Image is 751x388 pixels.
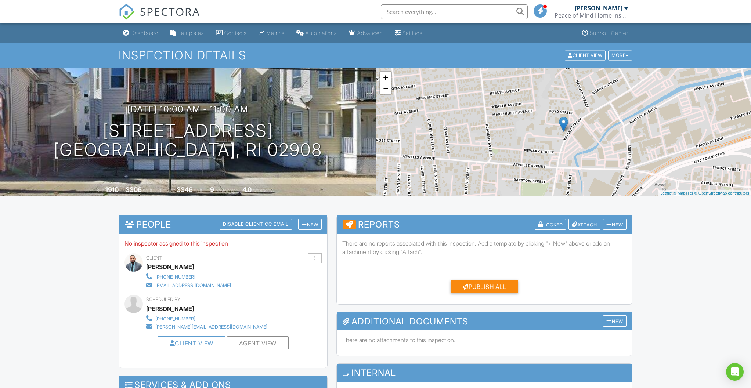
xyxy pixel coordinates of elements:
div: Client View [565,50,606,60]
div: Contacts [224,30,247,36]
span: sq.ft. [194,188,203,193]
div: Metrics [266,30,285,36]
div: Publish All [451,280,518,293]
a: Automations (Basic) [293,26,340,40]
a: Settings [392,26,426,40]
a: Leaflet [660,191,672,195]
div: New [603,315,627,327]
a: Templates [167,26,207,40]
div: | [658,190,751,196]
a: Support Center [579,26,631,40]
div: Dashboard [131,30,159,36]
span: sq. ft. [143,188,153,193]
div: New [603,219,627,230]
p: There are no reports associated with this inspection. Add a template by clicking "+ New" above or... [342,239,627,256]
div: New [298,219,322,230]
span: SPECTORA [140,4,200,19]
a: © MapTiler [674,191,693,195]
h1: [STREET_ADDRESS] [GEOGRAPHIC_DATA], RI 02908 [54,121,322,160]
div: 4.0 [242,186,252,193]
p: There are no attachments to this inspection. [342,336,627,344]
a: Dashboard [120,26,162,40]
a: Client View [170,340,213,347]
input: Search everything... [381,4,528,19]
a: Advanced [346,26,386,40]
div: [PHONE_NUMBER] [155,274,195,280]
a: Zoom in [380,72,391,83]
div: 9 [210,186,214,193]
div: [PERSON_NAME][EMAIL_ADDRESS][DOMAIN_NAME] [155,324,267,330]
div: [PERSON_NAME] [146,303,194,314]
img: The Best Home Inspection Software - Spectora [119,4,135,20]
div: Open Intercom Messenger [726,363,744,381]
div: [PHONE_NUMBER] [155,316,195,322]
span: bathrooms [253,188,274,193]
div: More [608,50,632,60]
h3: Reports [337,215,632,234]
p: No inspector assigned to this inspection [124,239,322,247]
div: Attach [568,219,600,230]
div: 3306 [126,186,142,193]
span: bedrooms [215,188,235,193]
div: Disable Client CC Email [220,219,292,230]
div: Automations [306,30,337,36]
a: Client View [564,52,607,58]
h3: Internal [337,364,632,382]
a: [PHONE_NUMBER] [146,272,231,280]
span: Built [96,188,104,193]
a: Contacts [213,26,250,40]
a: Zoom out [380,83,391,94]
h3: Additional Documents [337,312,632,330]
span: Lot Size [160,188,176,193]
div: 1910 [105,186,119,193]
a: Metrics [256,26,288,40]
a: SPECTORA [119,10,200,25]
div: Peace of Mind Home Inspections [555,12,628,19]
div: Locked [535,219,566,230]
h3: [DATE] 10:00 am - 11:00 am [127,104,248,114]
div: Templates [178,30,204,36]
div: Support Center [590,30,628,36]
div: [PERSON_NAME] [575,4,622,12]
a: © OpenStreetMap contributors [694,191,749,195]
div: 3346 [177,186,193,193]
span: Client [146,255,162,261]
h3: People [119,215,327,233]
h1: Inspection Details [119,49,633,62]
a: [PHONE_NUMBER] [146,314,267,322]
span: Scheduled By [146,297,180,302]
div: [PERSON_NAME] [146,261,194,272]
a: [PERSON_NAME][EMAIL_ADDRESS][DOMAIN_NAME] [146,322,267,330]
a: [EMAIL_ADDRESS][DOMAIN_NAME] [146,281,231,289]
div: Settings [402,30,423,36]
div: [EMAIL_ADDRESS][DOMAIN_NAME] [155,283,231,289]
div: Advanced [357,30,383,36]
